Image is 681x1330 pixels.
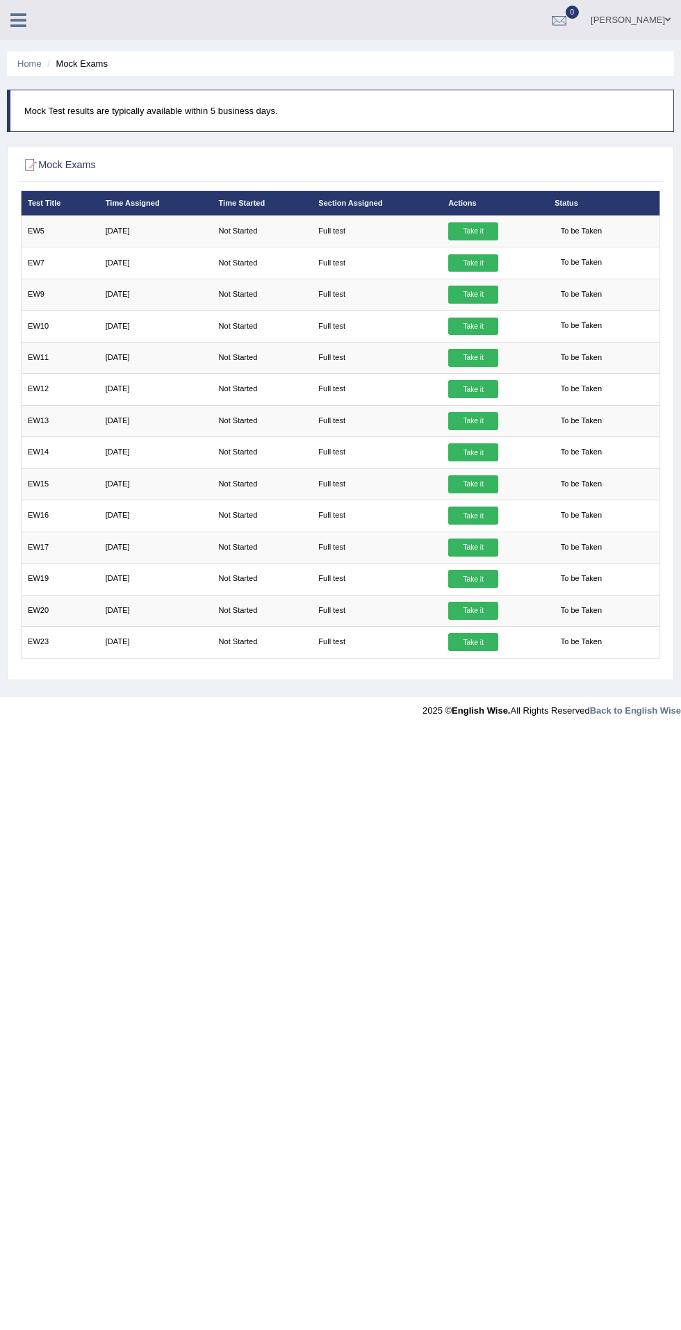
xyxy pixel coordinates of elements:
[312,374,442,405] td: Full test
[44,57,108,70] li: Mock Exams
[312,468,442,500] td: Full test
[590,705,681,716] a: Back to English Wise
[555,634,607,652] span: To be Taken
[212,627,312,658] td: Not Started
[448,286,498,304] a: Take it
[21,191,99,215] th: Test Title
[99,247,212,279] td: [DATE]
[555,222,607,240] span: To be Taken
[21,342,99,373] td: EW11
[212,500,312,532] td: Not Started
[21,595,99,626] td: EW20
[99,437,212,468] td: [DATE]
[212,342,312,373] td: Not Started
[442,191,548,215] th: Actions
[555,570,607,589] span: To be Taken
[555,254,607,272] span: To be Taken
[448,222,498,240] a: Take it
[312,437,442,468] td: Full test
[99,627,212,658] td: [DATE]
[448,254,498,272] a: Take it
[448,539,498,557] a: Take it
[21,215,99,247] td: EW5
[99,311,212,342] td: [DATE]
[99,374,212,405] td: [DATE]
[21,156,418,174] h2: Mock Exams
[555,412,607,430] span: To be Taken
[212,279,312,310] td: Not Started
[212,532,312,563] td: Not Started
[21,311,99,342] td: EW10
[21,564,99,595] td: EW19
[312,532,442,563] td: Full test
[99,342,212,373] td: [DATE]
[21,500,99,532] td: EW16
[312,191,442,215] th: Section Assigned
[448,602,498,620] a: Take it
[555,286,607,304] span: To be Taken
[312,342,442,373] td: Full test
[99,500,212,532] td: [DATE]
[99,405,212,436] td: [DATE]
[21,405,99,436] td: EW13
[99,532,212,563] td: [DATE]
[17,58,42,69] a: Home
[21,627,99,658] td: EW23
[555,475,607,493] span: To be Taken
[312,247,442,279] td: Full test
[448,475,498,493] a: Take it
[99,191,212,215] th: Time Assigned
[24,104,659,117] p: Mock Test results are typically available within 5 business days.
[312,627,442,658] td: Full test
[212,191,312,215] th: Time Started
[448,570,498,588] a: Take it
[21,532,99,563] td: EW17
[212,374,312,405] td: Not Started
[312,405,442,436] td: Full test
[555,349,607,367] span: To be Taken
[99,279,212,310] td: [DATE]
[212,311,312,342] td: Not Started
[448,443,498,461] a: Take it
[99,595,212,626] td: [DATE]
[212,564,312,595] td: Not Started
[212,468,312,500] td: Not Started
[555,602,607,620] span: To be Taken
[212,215,312,247] td: Not Started
[448,349,498,367] a: Take it
[99,215,212,247] td: [DATE]
[21,374,99,405] td: EW12
[548,191,660,215] th: Status
[21,468,99,500] td: EW15
[555,444,607,462] span: To be Taken
[212,247,312,279] td: Not Started
[555,539,607,557] span: To be Taken
[21,247,99,279] td: EW7
[212,405,312,436] td: Not Started
[312,595,442,626] td: Full test
[448,633,498,651] a: Take it
[312,311,442,342] td: Full test
[21,279,99,310] td: EW9
[212,437,312,468] td: Not Started
[422,697,681,717] div: 2025 © All Rights Reserved
[448,412,498,430] a: Take it
[566,6,580,19] span: 0
[448,507,498,525] a: Take it
[312,564,442,595] td: Full test
[452,705,510,716] strong: English Wise.
[555,318,607,336] span: To be Taken
[555,381,607,399] span: To be Taken
[312,215,442,247] td: Full test
[99,564,212,595] td: [DATE]
[212,595,312,626] td: Not Started
[99,468,212,500] td: [DATE]
[312,279,442,310] td: Full test
[448,380,498,398] a: Take it
[555,507,607,525] span: To be Taken
[312,500,442,532] td: Full test
[448,318,498,336] a: Take it
[21,437,99,468] td: EW14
